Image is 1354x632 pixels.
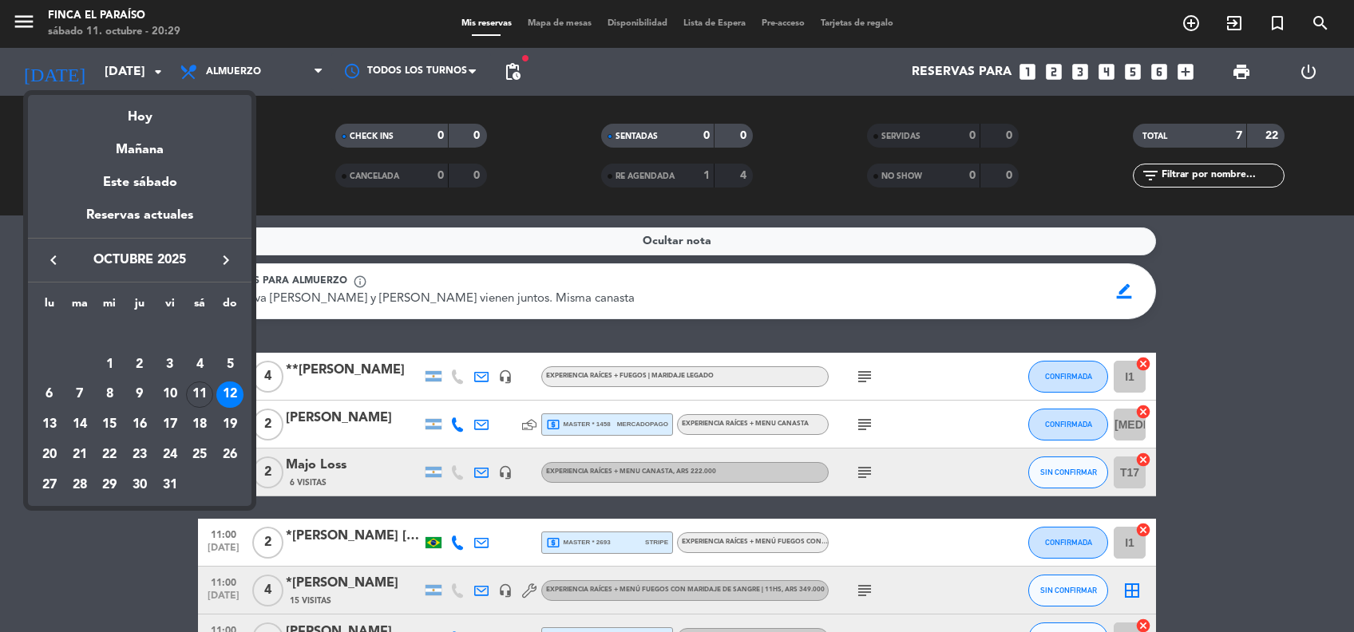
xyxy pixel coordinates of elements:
div: 13 [36,411,63,438]
div: 14 [66,411,93,438]
td: 15 de octubre de 2025 [94,409,125,440]
div: 5 [216,351,243,378]
div: Reservas actuales [28,205,251,238]
div: 11 [186,381,213,409]
i: keyboard_arrow_right [216,251,236,270]
td: 14 de octubre de 2025 [65,409,95,440]
td: 30 de octubre de 2025 [125,470,155,500]
th: lunes [34,294,65,319]
div: 21 [66,441,93,468]
td: 2 de octubre de 2025 [125,350,155,380]
div: 29 [96,472,123,499]
button: keyboard_arrow_left [39,250,68,271]
div: 28 [66,472,93,499]
td: 7 de octubre de 2025 [65,380,95,410]
td: 10 de octubre de 2025 [155,380,185,410]
div: 7 [66,381,93,409]
td: 21 de octubre de 2025 [65,440,95,470]
td: 29 de octubre de 2025 [94,470,125,500]
th: jueves [125,294,155,319]
button: keyboard_arrow_right [212,250,240,271]
div: 10 [156,381,184,409]
td: 17 de octubre de 2025 [155,409,185,440]
div: Este sábado [28,160,251,205]
div: 23 [126,441,153,468]
td: 26 de octubre de 2025 [215,440,245,470]
td: 12 de octubre de 2025 [215,380,245,410]
td: 27 de octubre de 2025 [34,470,65,500]
div: 8 [96,381,123,409]
td: 25 de octubre de 2025 [185,440,216,470]
td: OCT. [34,319,245,350]
div: 15 [96,411,123,438]
div: 24 [156,441,184,468]
td: 1 de octubre de 2025 [94,350,125,380]
div: 20 [36,441,63,468]
td: 19 de octubre de 2025 [215,409,245,440]
td: 3 de octubre de 2025 [155,350,185,380]
th: miércoles [94,294,125,319]
div: 19 [216,411,243,438]
td: 11 de octubre de 2025 [185,380,216,410]
th: viernes [155,294,185,319]
div: 2 [126,351,153,378]
td: 4 de octubre de 2025 [185,350,216,380]
td: 16 de octubre de 2025 [125,409,155,440]
td: 20 de octubre de 2025 [34,440,65,470]
th: martes [65,294,95,319]
div: 25 [186,441,213,468]
div: 3 [156,351,184,378]
div: 30 [126,472,153,499]
td: 22 de octubre de 2025 [94,440,125,470]
div: 17 [156,411,184,438]
span: octubre 2025 [68,250,212,271]
div: 26 [216,441,243,468]
td: 31 de octubre de 2025 [155,470,185,500]
td: 13 de octubre de 2025 [34,409,65,440]
div: Mañana [28,128,251,160]
td: 9 de octubre de 2025 [125,380,155,410]
div: 22 [96,441,123,468]
td: 8 de octubre de 2025 [94,380,125,410]
div: 6 [36,381,63,409]
td: 24 de octubre de 2025 [155,440,185,470]
td: 28 de octubre de 2025 [65,470,95,500]
th: sábado [185,294,216,319]
i: keyboard_arrow_left [44,251,63,270]
div: 18 [186,411,213,438]
td: 6 de octubre de 2025 [34,380,65,410]
div: 9 [126,381,153,409]
th: domingo [215,294,245,319]
div: 4 [186,351,213,378]
div: 12 [216,381,243,409]
div: Hoy [28,95,251,128]
div: 1 [96,351,123,378]
td: 18 de octubre de 2025 [185,409,216,440]
td: 5 de octubre de 2025 [215,350,245,380]
td: 23 de octubre de 2025 [125,440,155,470]
div: 27 [36,472,63,499]
div: 31 [156,472,184,499]
div: 16 [126,411,153,438]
